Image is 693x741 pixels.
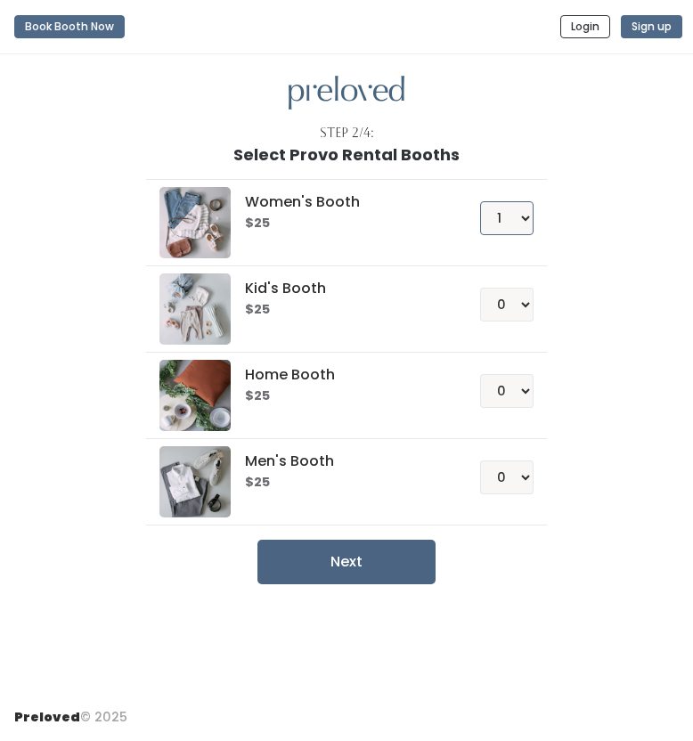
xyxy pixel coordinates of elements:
img: preloved logo [159,273,231,345]
div: © 2025 [14,694,127,727]
img: preloved logo [159,360,231,431]
h5: Kid's Booth [245,281,438,297]
span: Preloved [14,708,80,726]
h1: Select Provo Rental Booths [233,146,460,164]
img: preloved logo [289,76,404,110]
h6: $25 [245,389,438,403]
div: Step 2/4: [320,124,374,142]
img: preloved logo [159,446,231,517]
h5: Home Booth [245,367,438,383]
h6: $25 [245,216,438,231]
h5: Women's Booth [245,194,438,210]
img: preloved logo [159,187,231,258]
h5: Men's Booth [245,453,438,469]
button: Login [560,15,610,38]
h6: $25 [245,303,438,317]
button: Sign up [621,15,682,38]
a: Book Booth Now [14,7,125,46]
button: Book Booth Now [14,15,125,38]
h6: $25 [245,476,438,490]
button: Next [257,540,436,584]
